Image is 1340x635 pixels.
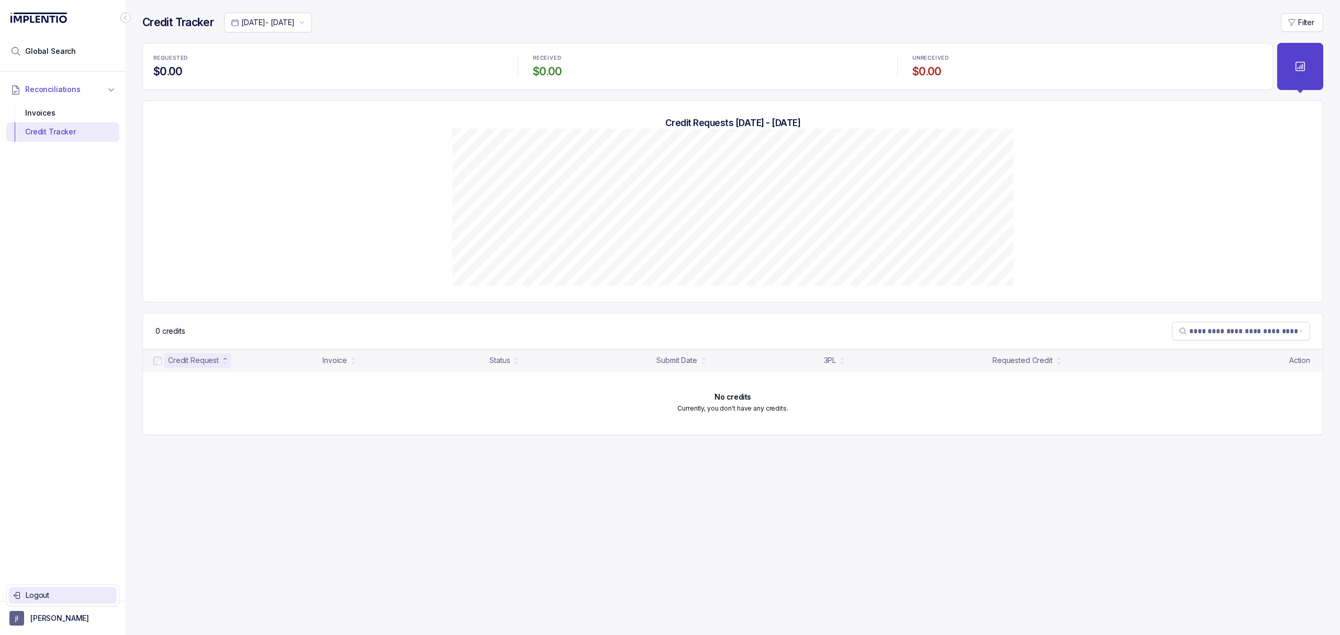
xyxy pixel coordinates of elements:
h5: Credit Requests [DATE] - [DATE] [160,117,1306,129]
div: Status [489,355,510,366]
p: [PERSON_NAME] [30,613,89,623]
ul: Statistic Highlights [142,43,1273,90]
div: Requested Credit [992,355,1053,366]
p: 0 credits [155,326,185,336]
h4: $0.00 [153,64,503,79]
div: Credit Tracker [15,122,111,141]
span: User initials [9,611,24,626]
p: UNRECEIVED [912,55,949,61]
button: Filter [1281,13,1323,32]
button: User initials[PERSON_NAME] [9,611,116,626]
search: Table Search Bar [1172,322,1310,341]
span: Reconciliations [25,84,81,95]
p: Currently, you don't have any credits. [677,403,788,414]
div: 3PL [824,355,836,366]
div: Reconciliations [6,101,119,144]
div: Invoices [15,104,111,122]
div: Invoice [322,355,347,366]
div: Credit Request [168,355,219,366]
search: Date Range Picker [231,17,295,28]
h6: No credits [714,393,751,401]
p: RECEIVED [533,55,561,61]
h4: Credit Tracker [142,15,214,30]
li: Statistic RECEIVED [527,48,889,85]
p: [DATE] - [DATE] [241,17,295,28]
h4: $0.00 [912,64,1262,79]
input: checkbox-checkbox-all [153,357,162,365]
button: Date Range Picker [224,13,312,32]
li: Statistic UNRECEIVED [906,48,1268,85]
div: Collapse Icon [119,12,132,24]
div: Submit Date [656,355,697,366]
button: Reconciliations [6,78,119,101]
nav: Table Control [143,313,1323,349]
span: Global Search [25,46,76,56]
p: Filter [1298,17,1314,28]
p: Action [1289,355,1310,366]
li: Statistic REQUESTED [147,48,509,85]
h4: $0.00 [533,64,883,79]
p: REQUESTED [153,55,188,61]
div: Remaining page entries [155,326,185,336]
p: Logout [26,590,113,600]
